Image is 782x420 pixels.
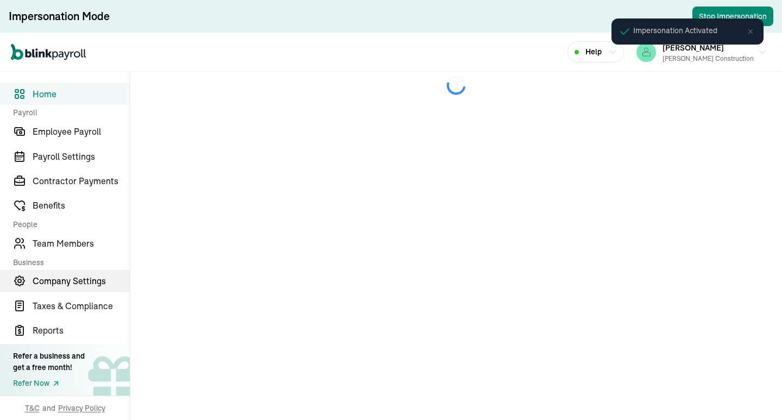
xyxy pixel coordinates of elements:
[11,36,86,68] nav: Global
[585,46,602,58] span: Help
[9,9,110,24] div: Impersonation Mode
[13,378,85,389] a: Refer Now
[728,368,782,420] iframe: Chat Widget
[33,299,130,312] span: Taxes & Compliance
[33,174,130,187] span: Contractor Payments
[33,274,130,287] span: Company Settings
[58,403,105,413] span: Privacy Policy
[25,403,40,413] span: T&C
[33,150,130,163] span: Payroll Settings
[33,237,130,250] span: Team Members
[567,41,624,62] button: Help
[33,199,130,212] span: Benefits
[33,324,130,337] span: Reports
[692,7,773,26] button: Stop Impersonation
[13,350,85,373] div: Refer a business and get a free month!
[13,219,123,230] span: People
[13,107,123,118] span: Payroll
[33,87,130,101] span: Home
[13,257,123,268] span: Business
[633,25,717,36] span: Impersonation Activated
[33,125,130,138] span: Employee Payroll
